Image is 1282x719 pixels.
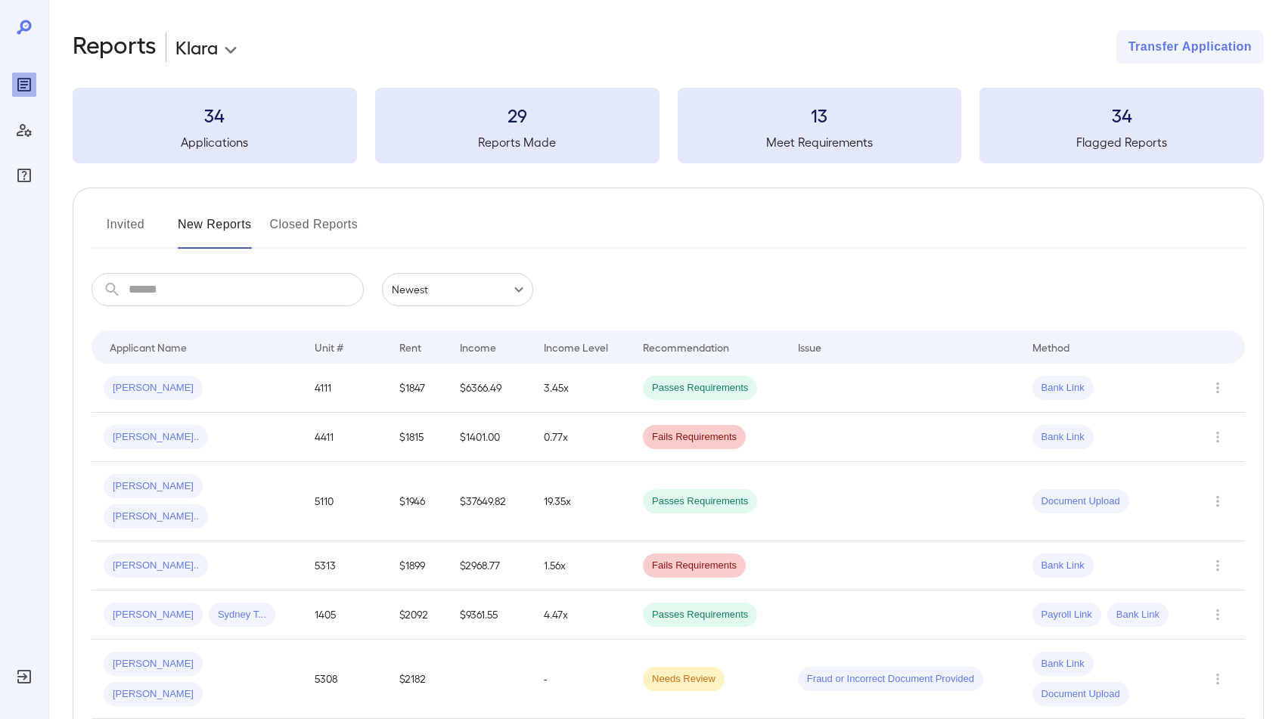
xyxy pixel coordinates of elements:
[73,133,357,151] h5: Applications
[375,133,660,151] h5: Reports Made
[73,103,357,127] h3: 34
[387,462,447,541] td: $1946
[979,103,1264,127] h3: 34
[532,462,631,541] td: 19.35x
[1032,687,1129,702] span: Document Upload
[12,118,36,142] div: Manage Users
[1206,603,1230,627] button: Row Actions
[1032,608,1101,622] span: Payroll Link
[678,133,962,151] h5: Meet Requirements
[1032,338,1069,356] div: Method
[387,640,447,719] td: $2182
[104,657,203,671] span: [PERSON_NAME]
[643,672,725,686] span: Needs Review
[1206,489,1230,513] button: Row Actions
[532,364,631,413] td: 3.45x
[73,30,157,64] h2: Reports
[643,430,746,445] span: Fails Requirements
[104,559,208,573] span: [PERSON_NAME]..
[448,364,532,413] td: $6366.49
[1206,425,1230,449] button: Row Actions
[104,608,203,622] span: [PERSON_NAME]
[303,364,387,413] td: 4111
[643,608,757,622] span: Passes Requirements
[375,103,660,127] h3: 29
[1206,667,1230,691] button: Row Actions
[1032,430,1094,445] span: Bank Link
[270,212,359,249] button: Closed Reports
[448,462,532,541] td: $37649.82
[12,73,36,97] div: Reports
[303,640,387,719] td: 5308
[73,88,1264,163] summary: 34Applications29Reports Made13Meet Requirements34Flagged Reports
[532,413,631,462] td: 0.77x
[382,273,533,306] div: Newest
[175,35,218,59] p: Klara
[643,559,746,573] span: Fails Requirements
[643,338,729,356] div: Recommendation
[104,687,203,702] span: [PERSON_NAME]
[399,338,424,356] div: Rent
[1032,559,1094,573] span: Bank Link
[303,541,387,590] td: 5313
[92,212,160,249] button: Invited
[448,413,532,462] td: $1401.00
[1116,30,1264,64] button: Transfer Application
[798,338,822,356] div: Issue
[303,413,387,462] td: 4411
[448,541,532,590] td: $2968.77
[643,494,757,509] span: Passes Requirements
[532,590,631,640] td: 4.47x
[178,212,252,249] button: New Reports
[448,590,532,640] td: $9361.55
[387,590,447,640] td: $2092
[387,541,447,590] td: $1899
[544,338,608,356] div: Income Level
[104,510,208,524] span: [PERSON_NAME]..
[387,413,447,462] td: $1815
[1206,376,1230,400] button: Row Actions
[315,338,343,356] div: Unit #
[532,541,631,590] td: 1.56x
[104,381,203,395] span: [PERSON_NAME]
[643,381,757,395] span: Passes Requirements
[12,163,36,187] div: FAQ
[460,338,496,356] div: Income
[387,364,447,413] td: $1847
[1032,381,1094,395] span: Bank Link
[1206,553,1230,578] button: Row Actions
[1107,608,1169,622] span: Bank Link
[12,665,36,689] div: Log Out
[798,672,983,686] span: Fraud or Incorrect Document Provided
[209,608,275,622] span: Sydney T...
[303,590,387,640] td: 1405
[104,479,203,494] span: [PERSON_NAME]
[678,103,962,127] h3: 13
[104,430,208,445] span: [PERSON_NAME]..
[303,462,387,541] td: 5110
[532,640,631,719] td: -
[1032,494,1129,509] span: Document Upload
[110,338,187,356] div: Applicant Name
[979,133,1264,151] h5: Flagged Reports
[1032,657,1094,671] span: Bank Link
